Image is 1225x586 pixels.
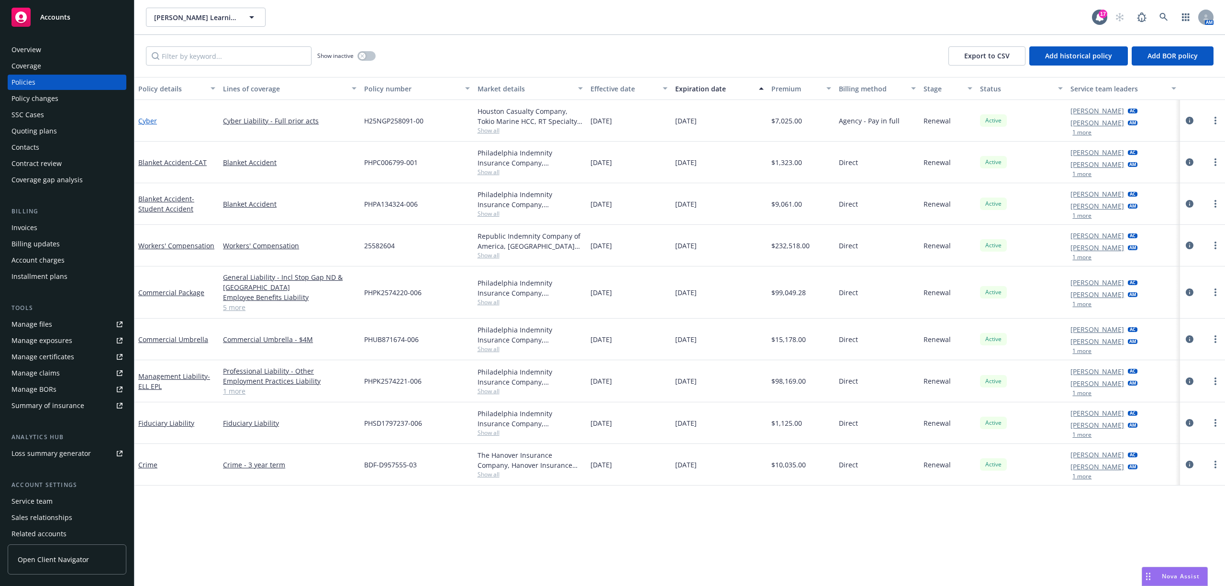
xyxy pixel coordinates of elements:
[590,418,612,428] span: [DATE]
[1210,376,1221,387] a: more
[675,84,753,94] div: Expiration date
[590,157,612,167] span: [DATE]
[478,298,583,306] span: Show all
[1210,287,1221,298] a: more
[364,376,422,386] span: PHPK2574221-006
[11,236,60,252] div: Billing updates
[478,168,583,176] span: Show all
[984,460,1003,469] span: Active
[1070,450,1124,460] a: [PERSON_NAME]
[478,470,583,478] span: Show all
[771,418,802,428] span: $1,125.00
[40,13,70,21] span: Accounts
[1210,198,1221,210] a: more
[478,387,583,395] span: Show all
[835,77,920,100] button: Billing method
[771,84,821,94] div: Premium
[590,199,612,209] span: [DATE]
[1142,567,1208,586] button: Nova Assist
[1072,390,1091,396] button: 1 more
[1070,84,1165,94] div: Service team leaders
[478,210,583,218] span: Show all
[1072,474,1091,479] button: 1 more
[924,84,962,94] div: Stage
[138,419,194,428] a: Fiduciary Liability
[1072,301,1091,307] button: 1 more
[478,251,583,259] span: Show all
[364,460,417,470] span: BDF-D957555-03
[11,172,83,188] div: Coverage gap analysis
[11,91,58,106] div: Policy changes
[11,349,74,365] div: Manage certificates
[1210,156,1221,168] a: more
[924,418,951,428] span: Renewal
[1110,8,1129,27] a: Start snowing
[223,334,356,344] a: Commercial Umbrella - $4M
[1184,240,1195,251] a: circleInformation
[223,272,356,292] a: General Liability - Incl Stop Gap ND & [GEOGRAPHIC_DATA]
[1210,115,1221,126] a: more
[1184,156,1195,168] a: circleInformation
[1070,147,1124,157] a: [PERSON_NAME]
[18,554,89,564] span: Open Client Navigator
[11,526,67,542] div: Related accounts
[11,253,65,268] div: Account charges
[138,460,157,469] a: Crime
[1067,77,1180,100] button: Service team leaders
[8,333,126,348] span: Manage exposures
[771,199,802,209] span: $9,061.00
[11,510,72,525] div: Sales relationships
[1070,324,1124,334] a: [PERSON_NAME]
[1072,254,1091,260] button: 1 more
[8,207,126,216] div: Billing
[8,365,126,381] a: Manage claims
[219,77,360,100] button: Lines of coverage
[11,494,53,509] div: Service team
[11,446,91,461] div: Loss summary generator
[675,116,697,126] span: [DATE]
[8,398,126,413] a: Summary of insurance
[138,372,210,391] span: - ELL EPL
[223,376,356,386] a: Employment Practices Liability
[138,372,210,391] a: Management Liability
[8,269,126,284] a: Installment plans
[478,231,583,251] div: Republic Indemnity Company of America, [GEOGRAPHIC_DATA] Indemnity
[8,42,126,57] a: Overview
[11,398,84,413] div: Summary of insurance
[360,77,473,100] button: Policy number
[478,450,583,470] div: The Hanover Insurance Company, Hanover Insurance Group
[478,84,572,94] div: Market details
[924,334,951,344] span: Renewal
[223,386,356,396] a: 1 more
[478,367,583,387] div: Philadelphia Indemnity Insurance Company, [GEOGRAPHIC_DATA] Insurance Companies
[223,116,356,126] a: Cyber Liability - Full prior acts
[8,107,126,122] a: SSC Cases
[984,288,1003,297] span: Active
[478,325,583,345] div: Philadelphia Indemnity Insurance Company, [GEOGRAPHIC_DATA] Insurance Companies
[771,241,810,251] span: $232,518.00
[478,148,583,168] div: Philadelphia Indemnity Insurance Company, [GEOGRAPHIC_DATA] Insurance Companies
[478,429,583,437] span: Show all
[138,158,207,167] a: Blanket Accident
[478,345,583,353] span: Show all
[223,199,356,209] a: Blanket Accident
[11,382,56,397] div: Manage BORs
[364,199,418,209] span: PHPA134324-006
[771,116,802,126] span: $7,025.00
[590,116,612,126] span: [DATE]
[8,4,126,31] a: Accounts
[478,278,583,298] div: Philadelphia Indemnity Insurance Company, [GEOGRAPHIC_DATA] Insurance Companies
[1070,201,1124,211] a: [PERSON_NAME]
[1070,277,1124,287] a: [PERSON_NAME]
[675,334,697,344] span: [DATE]
[192,158,207,167] span: - CAT
[11,123,57,139] div: Quoting plans
[1070,289,1124,299] a: [PERSON_NAME]
[984,199,1003,208] span: Active
[590,460,612,470] span: [DATE]
[924,376,951,386] span: Renewal
[675,418,697,428] span: [DATE]
[11,75,35,90] div: Policies
[1072,432,1091,438] button: 1 more
[1184,459,1195,470] a: circleInformation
